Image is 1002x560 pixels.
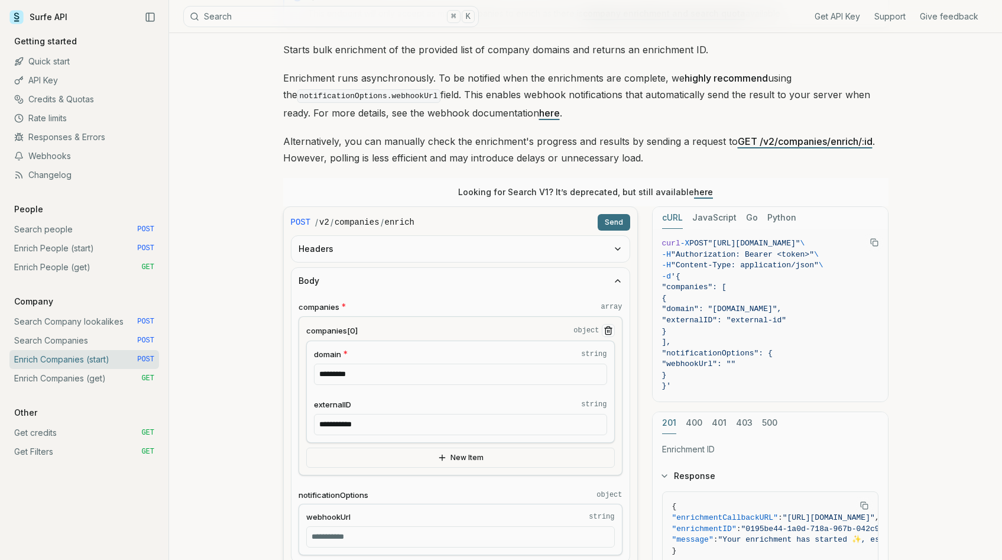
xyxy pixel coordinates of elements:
span: } [662,371,667,380]
code: string [581,349,607,359]
a: here [694,187,713,197]
button: Send [598,214,630,231]
span: companies[0] [306,325,358,336]
button: Response [653,461,888,491]
span: POST [137,225,154,234]
p: Company [9,296,58,307]
span: POST [137,355,154,364]
span: "enrichmentID" [672,525,737,533]
a: Get API Key [815,11,860,22]
span: "0195be44-1a0d-718a-967b-042c9d17ffd7" [741,525,916,533]
button: 500 [762,412,777,434]
a: Changelog [9,166,159,184]
span: -d [662,272,672,281]
button: 401 [712,412,727,434]
span: companies [299,302,339,313]
span: GET [141,447,154,457]
p: Starts bulk enrichment of the provided list of company domains and returns an enrichment ID. [283,41,888,58]
p: Getting started [9,35,82,47]
span: : [714,535,718,544]
a: Get Filters GET [9,442,159,461]
button: Go [746,207,758,229]
span: externalID [314,399,351,410]
span: -H [662,250,672,259]
a: API Key [9,71,159,90]
span: notificationOptions [299,490,368,501]
a: GET /v2/companies/enrich/:id [738,135,873,147]
span: domain [314,349,341,360]
span: { [672,502,677,511]
code: notificationOptions.webhookUrl [297,89,440,103]
span: GET [141,374,154,383]
code: object [573,326,599,335]
span: -X [680,239,690,248]
span: "externalID": "external-id" [662,316,787,325]
button: cURL [662,207,683,229]
span: "[URL][DOMAIN_NAME]" [783,513,875,522]
span: GET [141,428,154,438]
a: Search Companies POST [9,331,159,350]
a: here [539,107,560,119]
span: "webhookUrl": "" [662,360,736,368]
span: }' [662,381,672,390]
span: \ [800,239,805,248]
span: "domain": "[DOMAIN_NAME]", [662,305,782,313]
a: Search Company lookalikes POST [9,312,159,331]
span: , [875,513,880,522]
span: "notificationOptions": { [662,349,773,358]
kbd: ⌘ [447,10,460,23]
a: Responses & Errors [9,128,159,147]
span: "enrichmentCallbackURL" [672,513,778,522]
span: GET [141,263,154,272]
button: Collapse Sidebar [141,8,159,26]
span: / [381,216,384,228]
kbd: K [462,10,475,23]
a: Surfe API [9,8,67,26]
button: New Item [306,448,615,468]
button: 403 [736,412,753,434]
span: '{ [671,272,680,281]
span: / [330,216,333,228]
span: POST [689,239,708,248]
button: Copy Text [865,234,883,251]
code: companies [335,216,380,228]
code: object [596,490,622,500]
button: JavaScript [692,207,737,229]
button: Copy Text [855,497,873,514]
span: \ [814,250,819,259]
button: Headers [291,236,630,262]
code: string [581,400,607,409]
span: POST [137,244,154,253]
span: } [672,546,677,555]
span: "message" [672,535,714,544]
a: Get credits GET [9,423,159,442]
span: : [737,525,741,533]
span: / [315,216,318,228]
button: Python [767,207,796,229]
span: "companies": [ [662,283,727,292]
p: Enrichment ID [662,444,878,455]
span: ], [662,338,672,347]
span: -H [662,261,672,270]
a: Quick start [9,52,159,71]
span: POST [137,317,154,326]
button: Remove Item [602,324,615,337]
span: curl [662,239,680,248]
strong: highly recommend [685,72,768,84]
span: { [662,294,667,303]
span: } [662,327,667,336]
span: POST [137,336,154,345]
span: "Your enrichment has started ✨, estimated time: 2 seconds." [718,535,995,544]
span: webhookUrl [306,512,351,523]
code: v2 [319,216,329,228]
a: Search people POST [9,220,159,239]
a: Support [874,11,906,22]
span: \ [819,261,823,270]
button: 201 [662,412,676,434]
span: : [778,513,783,522]
code: array [601,302,622,312]
a: Enrich Companies (get) GET [9,369,159,388]
button: Body [291,268,630,294]
code: string [589,512,614,522]
span: "Authorization: Bearer <token>" [671,250,814,259]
